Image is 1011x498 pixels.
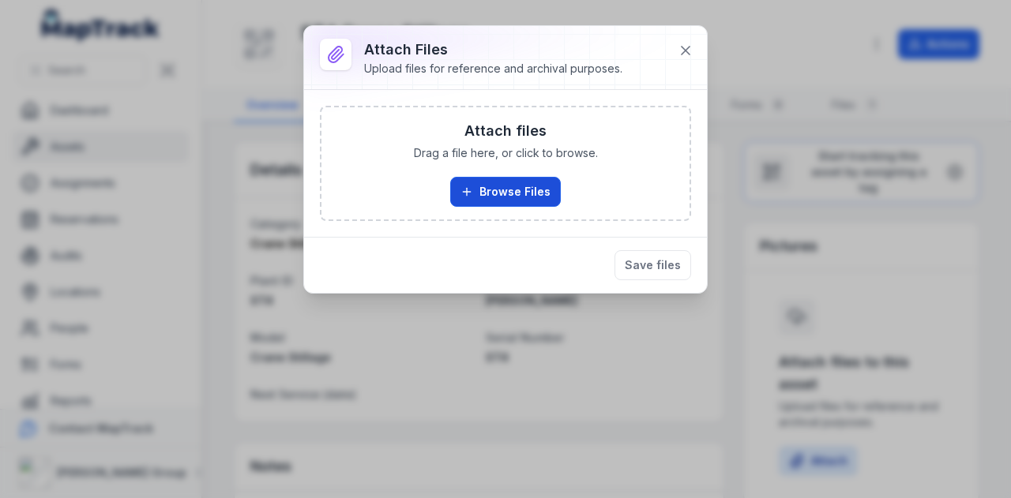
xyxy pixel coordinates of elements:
span: Drag a file here, or click to browse. [414,145,598,161]
h3: Attach Files [364,39,622,61]
button: Browse Files [450,177,561,207]
h3: Attach files [464,120,547,142]
button: Save files [614,250,691,280]
div: Upload files for reference and archival purposes. [364,61,622,77]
